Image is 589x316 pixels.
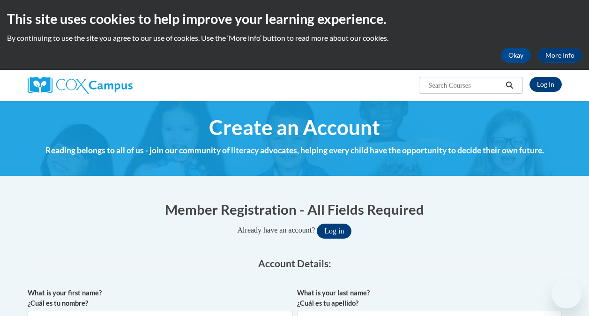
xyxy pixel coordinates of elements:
[427,80,502,91] input: Search Courses
[529,77,562,92] a: Log In
[552,278,582,308] iframe: Button to launch messaging window
[297,288,562,308] label: What is your last name? ¿Cuál es tu apellido?
[538,48,582,63] a: More Info
[209,115,380,140] span: Create an Account
[502,80,516,91] button: Search
[28,77,133,94] img: Cox Campus
[501,48,531,63] button: Okay
[28,288,292,308] label: What is your first name? ¿Cuál es tu nombre?
[7,9,582,28] h2: This site uses cookies to help improve your learning experience.
[317,224,351,239] button: Log in
[28,144,562,157] h4: Reading belongs to all of us - join our community of literacy advocates, helping every child have...
[7,33,582,43] p: By continuing to use the site you agree to our use of cookies. Use the ‘More info’ button to read...
[258,257,331,269] span: Account Details:
[238,226,315,234] span: Already have an account?
[28,200,562,219] h1: Member Registration - All Fields Required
